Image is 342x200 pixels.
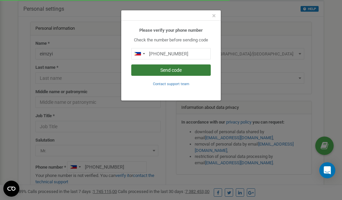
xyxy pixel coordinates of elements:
[131,37,211,43] p: Check the number before sending code
[319,162,335,178] div: Open Intercom Messenger
[153,81,189,86] a: Contact support team
[212,12,216,19] button: Close
[131,48,211,59] input: 0905 123 4567
[139,28,203,33] b: Please verify your phone number
[131,64,211,76] button: Send code
[153,82,189,86] small: Contact support team
[132,48,147,59] div: Telephone country code
[3,181,19,197] button: Open CMP widget
[212,12,216,20] span: ×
